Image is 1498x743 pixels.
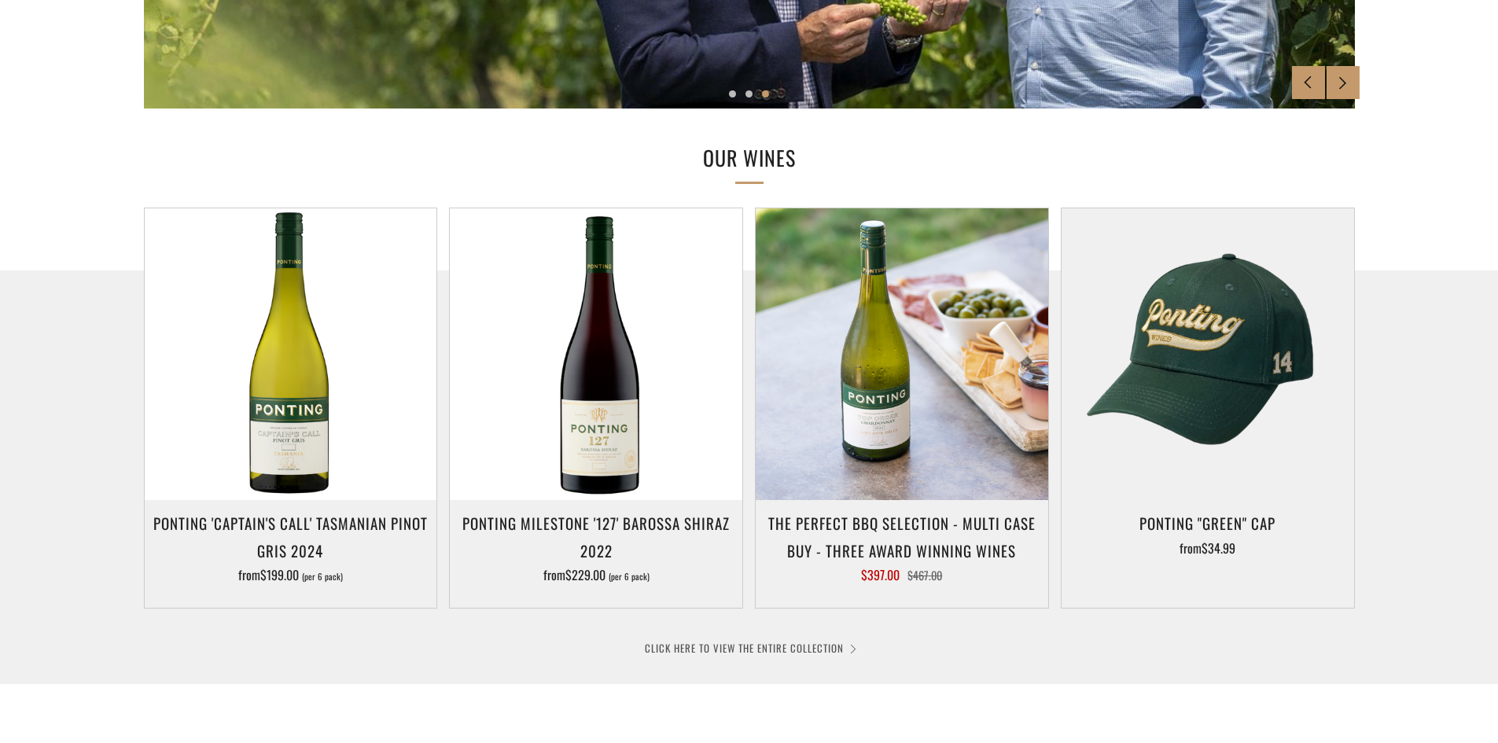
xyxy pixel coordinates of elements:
span: $199.00 [260,565,299,584]
h3: Ponting "Green" Cap [1069,509,1346,536]
span: from [543,565,650,584]
span: from [1180,539,1235,557]
button: 2 [745,90,753,97]
button: 1 [729,90,736,97]
span: (per 6 pack) [609,572,650,581]
h3: The perfect BBQ selection - MULTI CASE BUY - Three award winning wines [764,509,1040,563]
h2: OUR WINES [490,142,1009,175]
a: Ponting 'Captain's Call' Tasmanian Pinot Gris 2024 from$199.00 (per 6 pack) [145,509,437,588]
button: 3 [762,90,769,97]
span: from [238,565,343,584]
a: Ponting "Green" Cap from$34.99 [1062,509,1354,588]
a: Ponting Milestone '127' Barossa Shiraz 2022 from$229.00 (per 6 pack) [450,509,742,588]
span: $397.00 [861,565,900,584]
h3: Ponting 'Captain's Call' Tasmanian Pinot Gris 2024 [153,509,429,563]
h3: Ponting Milestone '127' Barossa Shiraz 2022 [458,509,734,563]
a: CLICK HERE TO VIEW THE ENTIRE COLLECTION [645,640,854,656]
span: $34.99 [1202,539,1235,557]
span: (per 6 pack) [302,572,343,581]
a: The perfect BBQ selection - MULTI CASE BUY - Three award winning wines $397.00 $467.00 [756,509,1048,588]
span: $229.00 [565,565,605,584]
span: $467.00 [907,567,942,583]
